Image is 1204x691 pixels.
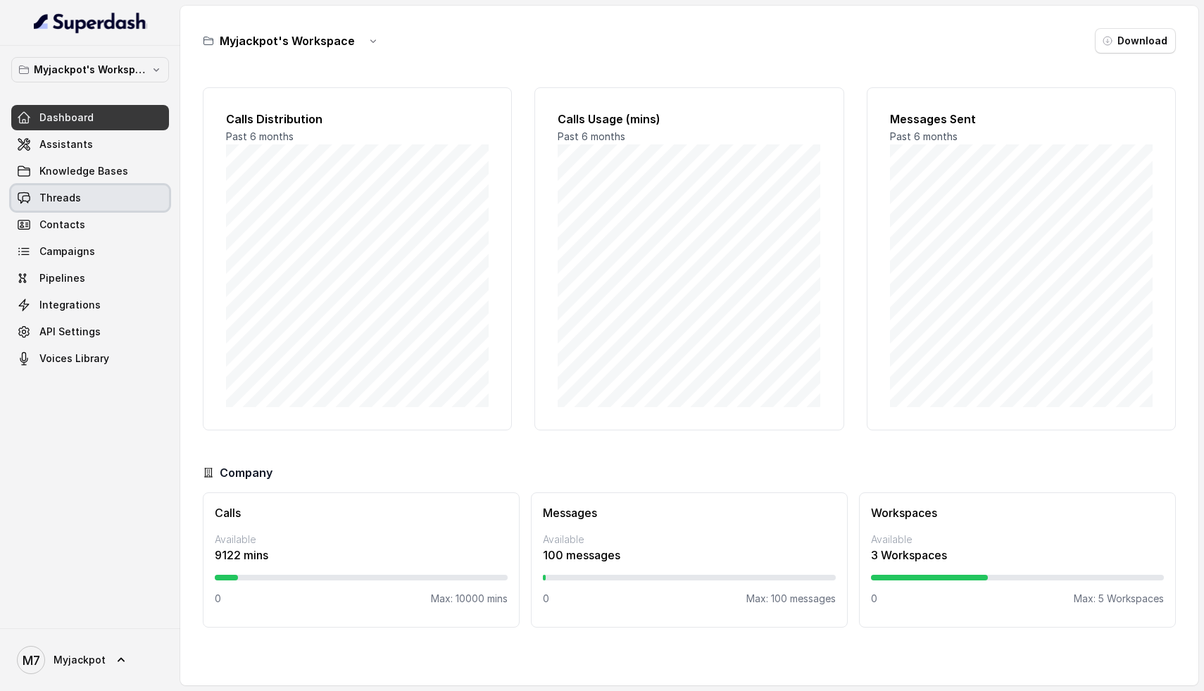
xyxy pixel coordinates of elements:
p: Max: 100 messages [746,592,836,606]
span: Past 6 months [226,130,294,142]
p: 9122 mins [215,547,508,564]
text: M7 [23,653,40,668]
h3: Company [220,464,272,481]
span: Voices Library [39,351,109,366]
h3: Calls [215,504,508,521]
a: Knowledge Bases [11,158,169,184]
p: 3 Workspaces [871,547,1164,564]
a: Threads [11,185,169,211]
span: Threads [39,191,81,205]
span: API Settings [39,325,101,339]
h3: Myjackpot's Workspace [220,32,355,49]
p: Available [871,533,1164,547]
h2: Messages Sent [890,111,1153,127]
a: API Settings [11,319,169,344]
span: Dashboard [39,111,94,125]
a: Contacts [11,212,169,237]
h2: Calls Usage (mins) [558,111,820,127]
h2: Calls Distribution [226,111,489,127]
p: Max: 10000 mins [431,592,508,606]
p: Myjackpot's Workspace [34,61,146,78]
p: 0 [871,592,877,606]
button: Download [1095,28,1176,54]
a: Voices Library [11,346,169,371]
p: 0 [543,592,549,606]
span: Campaigns [39,244,95,259]
a: Campaigns [11,239,169,264]
h3: Messages [543,504,836,521]
a: Dashboard [11,105,169,130]
p: 100 messages [543,547,836,564]
p: Max: 5 Workspaces [1074,592,1164,606]
span: Past 6 months [890,130,958,142]
a: Assistants [11,132,169,157]
span: Past 6 months [558,130,625,142]
button: Myjackpot's Workspace [11,57,169,82]
img: light.svg [34,11,147,34]
a: Pipelines [11,266,169,291]
a: Integrations [11,292,169,318]
p: 0 [215,592,221,606]
a: Myjackpot [11,640,169,680]
p: Available [215,533,508,547]
span: Assistants [39,137,93,151]
span: Myjackpot [54,653,106,667]
span: Integrations [39,298,101,312]
p: Available [543,533,836,547]
span: Contacts [39,218,85,232]
span: Knowledge Bases [39,164,128,178]
span: Pipelines [39,271,85,285]
h3: Workspaces [871,504,1164,521]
